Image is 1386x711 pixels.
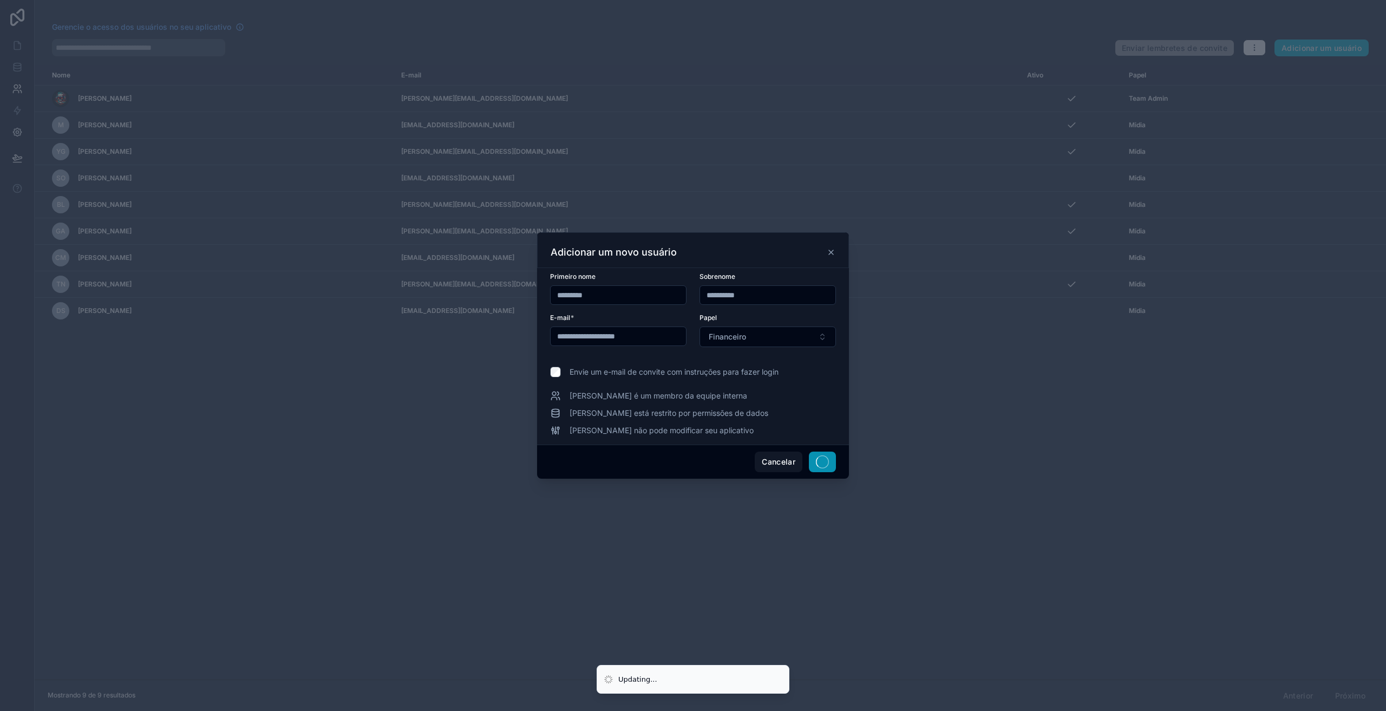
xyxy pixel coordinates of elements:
font: Sobrenome [699,272,735,281]
div: Updating... [618,674,657,685]
font: Adicionar um novo usuário [551,246,677,258]
font: Cancelar [762,457,795,466]
font: [PERSON_NAME] é um membro da equipe interna [570,391,747,400]
font: E-mail [550,314,570,322]
font: Primeiro nome [550,272,596,281]
button: Botão Selecionar [699,327,836,347]
span: Financeiro [709,331,746,342]
button: Cancelar [755,452,802,472]
font: [PERSON_NAME] não pode modificar seu aplicativo [570,426,754,435]
font: [PERSON_NAME] está restrito por permissões de dados [570,408,768,418]
font: Envie um e-mail de convite com instruções para fazer login [570,367,779,376]
font: Papel [699,314,717,322]
input: Envie um e-mail de convite com instruções para fazer login [550,367,561,377]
